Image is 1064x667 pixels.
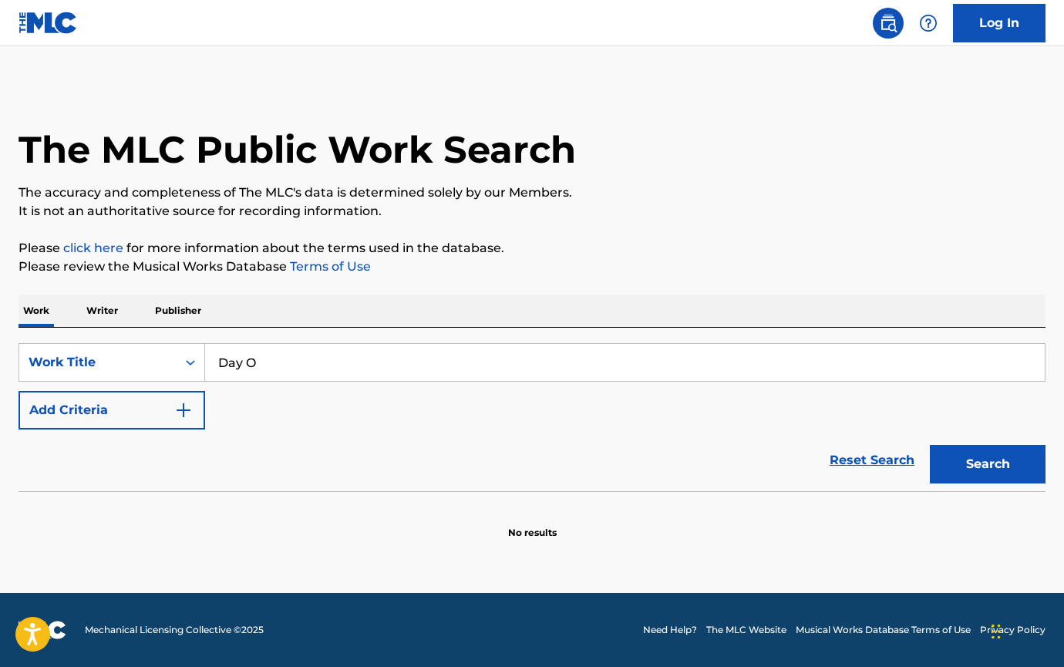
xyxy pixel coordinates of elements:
div: Work Title [29,353,167,372]
p: The accuracy and completeness of The MLC's data is determined solely by our Members. [19,184,1045,202]
img: logo [19,621,66,639]
span: Mechanical Licensing Collective © 2025 [85,623,264,637]
a: Public Search [873,8,904,39]
img: 9d2ae6d4665cec9f34b9.svg [174,401,193,419]
img: help [919,14,938,32]
a: Musical Works Database Terms of Use [796,623,971,637]
a: The MLC Website [706,623,786,637]
p: It is not an authoritative source for recording information. [19,202,1045,221]
form: Search Form [19,343,1045,491]
h1: The MLC Public Work Search [19,126,576,173]
a: Log In [953,4,1045,42]
iframe: Chat Widget [987,593,1064,667]
p: Writer [82,295,123,327]
a: Reset Search [822,443,922,477]
a: click here [63,241,123,255]
a: Terms of Use [287,259,371,274]
a: Privacy Policy [980,623,1045,637]
p: Please review the Musical Works Database [19,258,1045,276]
p: No results [508,507,557,540]
div: Help [913,8,944,39]
button: Search [930,445,1045,483]
img: search [879,14,897,32]
img: MLC Logo [19,12,78,34]
p: Please for more information about the terms used in the database. [19,239,1045,258]
a: Need Help? [643,623,697,637]
div: Drag [992,608,1001,655]
button: Add Criteria [19,391,205,430]
p: Work [19,295,54,327]
p: Publisher [150,295,206,327]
